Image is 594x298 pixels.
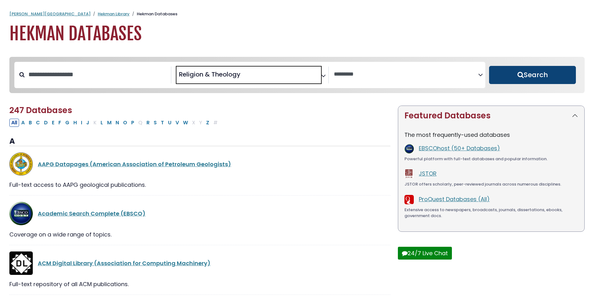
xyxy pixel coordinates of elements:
div: Coverage on a wide range of topics. [9,230,390,239]
button: Filter Results B [27,119,34,127]
h3: A [9,137,390,146]
button: Filter Results A [19,119,27,127]
button: Filter Results L [99,119,105,127]
div: Full-text repository of all ACM publications. [9,280,390,288]
nav: breadcrumb [9,11,585,17]
button: Filter Results D [42,119,50,127]
div: Powerful platform with full-text databases and popular information. [404,156,578,162]
div: JSTOR offers scholarly, peer-reviewed journals across numerous disciplines. [404,181,578,187]
button: Filter Results F [57,119,63,127]
button: Filter Results R [145,119,151,127]
textarea: Search [242,73,246,80]
input: Search database by title or keyword [25,69,171,80]
li: Hekman Databases [130,11,177,17]
button: Submit for Search Results [489,66,576,84]
nav: Search filters [9,57,585,93]
div: Alpha-list to filter by first letter of database name [9,118,220,126]
button: Filter Results C [34,119,42,127]
button: Filter Results Z [204,119,211,127]
button: Filter Results H [72,119,79,127]
a: AAPG Datapages (American Association of Petroleum Geologists) [38,160,231,168]
button: Filter Results E [50,119,56,127]
button: Filter Results V [174,119,181,127]
button: Filter Results T [159,119,166,127]
li: Religion & Theology [176,70,240,79]
button: All [9,119,19,127]
span: Religion & Theology [179,70,240,79]
h1: Hekman Databases [9,23,585,44]
button: Filter Results G [63,119,71,127]
div: Extensive access to newspapers, broadcasts, journals, dissertations, ebooks, government docs. [404,207,578,219]
button: Filter Results M [105,119,113,127]
button: Filter Results W [181,119,190,127]
button: Filter Results O [121,119,129,127]
div: Full-text access to AAPG geological publications. [9,181,390,189]
button: Filter Results U [166,119,173,127]
a: [PERSON_NAME][GEOGRAPHIC_DATA] [9,11,91,17]
button: Filter Results P [129,119,136,127]
button: Filter Results I [79,119,84,127]
button: Filter Results N [114,119,121,127]
button: Filter Results S [152,119,159,127]
a: JSTOR [419,170,437,177]
a: EBSCOhost (50+ Databases) [419,144,500,152]
button: 24/7 Live Chat [398,247,452,260]
a: Academic Search Complete (EBSCO) [38,210,146,217]
a: ProQuest Databases (All) [419,195,490,203]
a: ACM Digital Library (Association for Computing Machinery) [38,259,210,267]
a: Hekman Library [98,11,130,17]
p: The most frequently-used databases [404,131,578,139]
span: 247 Databases [9,105,72,116]
button: Filter Results J [84,119,91,127]
textarea: Search [334,71,478,78]
button: Featured Databases [398,106,584,126]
